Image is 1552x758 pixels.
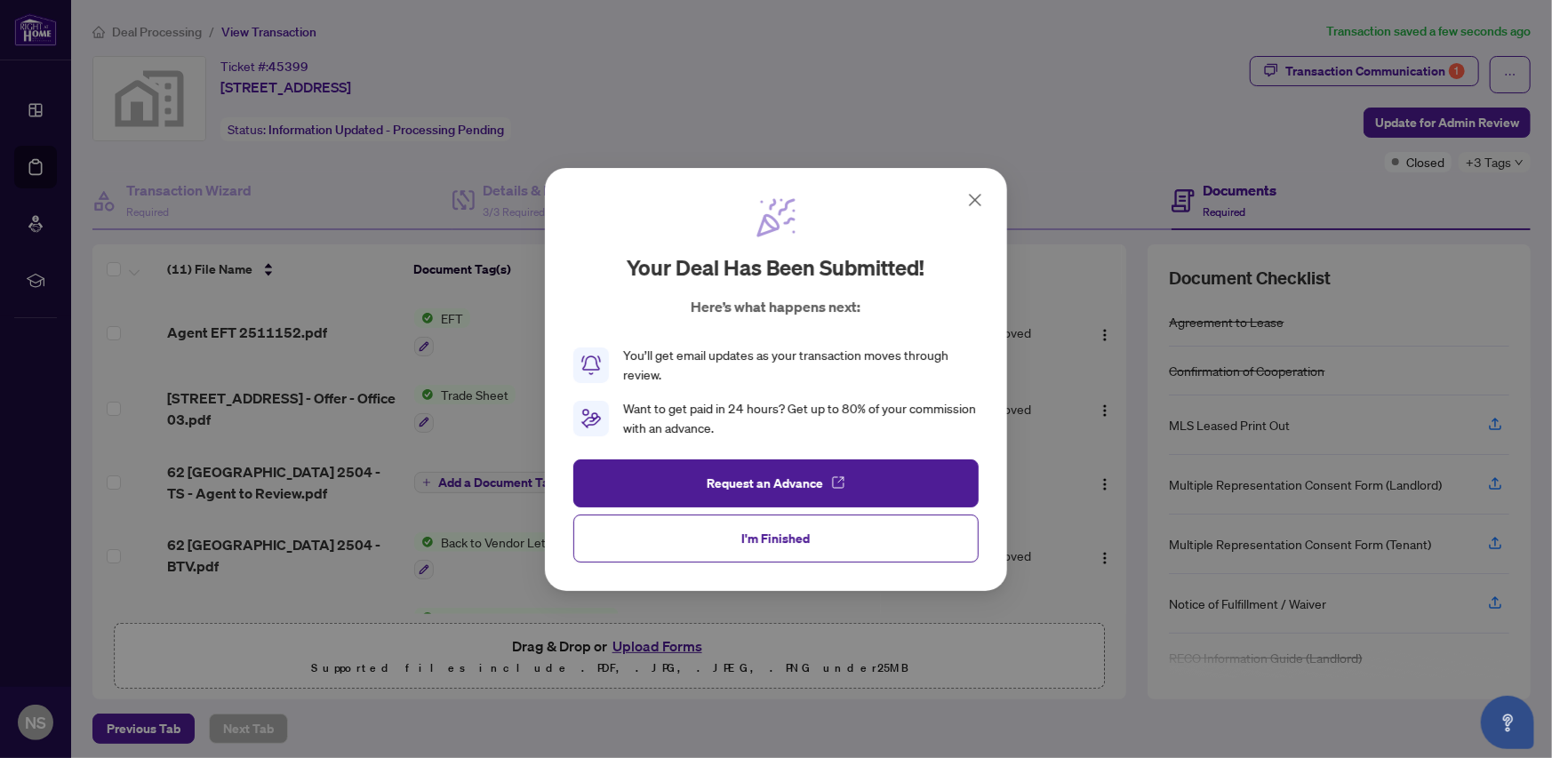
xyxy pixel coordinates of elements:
div: Want to get paid in 24 hours? Get up to 80% of your commission with an advance. [623,399,979,438]
button: Open asap [1481,696,1534,749]
span: I'm Finished [742,523,811,552]
span: Request an Advance [708,468,824,497]
p: Here’s what happens next: [692,296,861,317]
div: You’ll get email updates as your transaction moves through review. [623,346,979,385]
button: I'm Finished [573,514,979,562]
button: Request an Advance [573,459,979,507]
h2: Your deal has been submitted! [628,253,925,282]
